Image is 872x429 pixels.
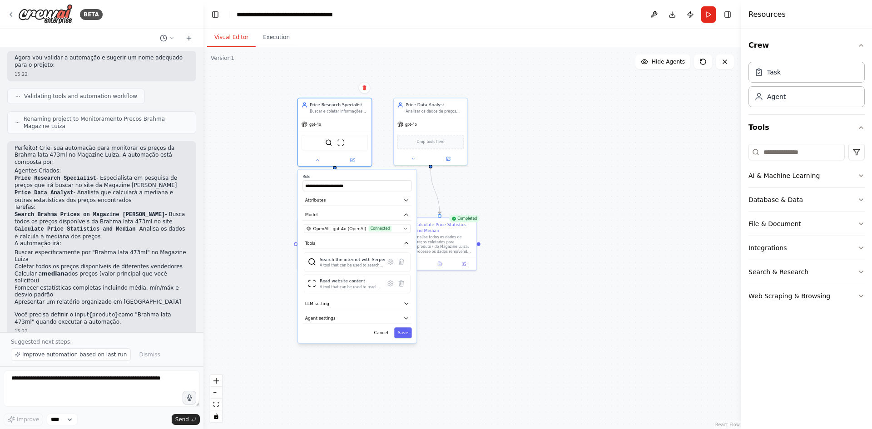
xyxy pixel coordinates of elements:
[210,375,222,422] div: React Flow controls
[309,122,321,127] span: gpt-4o
[15,271,189,285] li: Calcular a dos preços (valor principal que você solicitou)
[369,226,392,232] span: Connected
[335,157,369,164] button: Open in side panel
[748,188,865,212] button: Database & Data
[431,155,465,163] button: Open in side panel
[748,140,865,316] div: Tools
[302,313,411,324] button: Agent settings
[80,9,103,20] div: BETA
[305,240,316,246] span: Tools
[748,284,865,308] button: Web Scraping & Browsing
[313,226,366,232] span: OpenAI - gpt-4o (OpenAI)
[320,278,381,284] div: Read website content
[393,98,468,165] div: Price Data AnalystAnalisar os dados de preços coletados da {produto} e calcular estatísticas prec...
[320,263,386,268] div: A tool that can be used to search the internet with a search_query. Supports different search typ...
[748,58,865,114] div: Crew
[302,195,411,206] button: Attributes
[15,226,189,240] li: - Analisa os dados e calcula a mediana dos preços
[15,168,189,175] h2: Agentes Criados:
[415,235,473,254] div: Analise todos os dados de preços coletados para {produto} do Magazine Luiza. Processe os dados re...
[15,285,189,299] li: Fornecer estatísticas completas incluindo média, mín/máx e desvio padrão
[42,271,68,277] strong: mediana
[15,175,189,189] li: - Especialista em pesquisa de preços que irá buscar no site da Magazine [PERSON_NAME]
[237,10,339,19] nav: breadcrumb
[358,82,370,94] button: Delete node
[385,256,396,267] button: Configure tool
[175,416,189,423] span: Send
[11,338,193,345] p: Suggested next steps:
[748,9,786,20] h4: Resources
[210,399,222,410] button: fit view
[183,391,196,404] button: Click to speak your automation idea
[310,102,368,108] div: Price Research Specialist
[715,422,740,427] a: React Flow attribution
[320,256,386,262] div: Search the internet with Serper
[211,54,234,62] div: Version 1
[4,414,43,425] button: Improve
[139,351,160,358] span: Dismiss
[134,348,164,361] button: Dismiss
[304,224,411,233] button: OpenAI - gpt-4o (OpenAI)Connected
[320,285,381,290] div: A tool that can be used to read a website content.
[15,299,189,306] li: Apresentar um relatório organizado em [GEOGRAPHIC_DATA]
[635,54,690,69] button: Hide Agents
[767,68,781,77] div: Task
[302,238,411,249] button: Tools
[449,215,480,222] div: Completed
[305,301,329,306] span: LLM setting
[18,4,73,25] img: Logo
[305,315,336,321] span: Agent settings
[748,236,865,260] button: Integrations
[652,58,685,65] span: Hide Agents
[308,258,316,266] img: SerperDevTool
[428,168,443,214] g: Edge from dfa233d4-8caa-4f35-a4c8-5752404801c9 to 9734449f-cbbf-4595-9559-cd2541ac4afc
[748,260,865,284] button: Search & Research
[310,109,368,114] div: Buscar e coletar informações de preços da {produto} no site da Magazine [PERSON_NAME], encontrand...
[415,222,473,233] div: Calculate Price Statistics and Median
[11,348,131,361] button: Improve automation based on last run
[15,328,189,335] div: 15:22
[406,109,464,114] div: Analisar os dados de preços coletados da {produto} e calcular estatísticas precisas, especialment...
[297,98,372,167] div: Price Research SpecialistBuscar e coletar informações de preços da {produto} no site da Magazine ...
[256,28,297,47] button: Execution
[394,327,412,338] button: Save
[15,54,189,69] p: Agora vou validar a automação e sugerir um nome adequado para o projeto:
[89,312,119,318] code: {produto}
[385,278,396,289] button: Configure tool
[308,279,316,287] img: ScrapeWebsiteTool
[748,212,865,236] button: File & Document
[748,115,865,140] button: Tools
[15,212,165,218] code: Search Brahma Prices on Magazine [PERSON_NAME]
[748,164,865,187] button: AI & Machine Learning
[15,190,74,196] code: Price Data Analyst
[207,28,256,47] button: Visual Editor
[325,139,332,146] img: SerperDevTool
[767,92,786,101] div: Agent
[15,204,189,211] h2: Tarefas:
[302,209,411,220] button: Model
[209,8,222,21] button: Hide left sidebar
[721,8,734,21] button: Hide right sidebar
[15,145,189,166] p: Perfeito! Criei sua automação para monitorar os preços da Brahma lata 473ml no Magazine Luiza. A ...
[15,263,189,271] li: Coletar todos os preços disponíveis de diferentes vendedores
[302,174,411,179] label: Role
[24,93,137,100] span: Validating tools and automation workflow
[337,139,344,146] img: ScrapeWebsiteTool
[172,414,200,425] button: Send
[453,260,474,267] button: Open in side panel
[305,212,318,218] span: Model
[156,33,178,44] button: Switch to previous chat
[396,256,407,267] button: Delete tool
[210,375,222,387] button: zoom in
[15,240,189,247] p: A automação irá:
[15,71,189,78] div: 15:22
[427,260,452,267] button: View output
[15,189,189,204] li: - Analista que calculará a mediana e outras estatísticas dos preços encontrados
[15,311,189,326] p: Você precisa definir o input como "Brahma lata 473ml" quando executar a automação.
[24,115,188,130] span: Renaming project to Monitoramento Precos Brahma Magazine Luiza
[406,102,464,108] div: Price Data Analyst
[210,387,222,399] button: zoom out
[22,351,127,358] span: Improve automation based on last run
[15,226,135,232] code: Calculate Price Statistics and Median
[405,122,417,127] span: gpt-4o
